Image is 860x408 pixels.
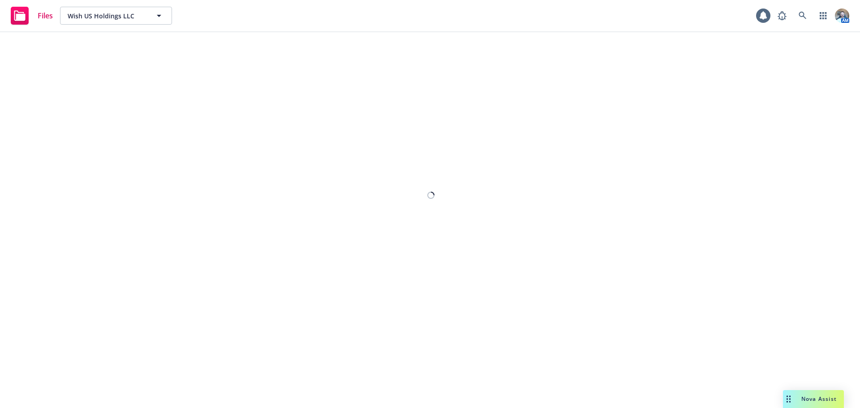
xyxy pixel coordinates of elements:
a: Report a Bug [773,7,791,25]
img: photo [835,9,849,23]
span: Wish US Holdings LLC [68,11,145,21]
a: Files [7,3,56,28]
span: Nova Assist [801,395,837,403]
a: Switch app [814,7,832,25]
button: Nova Assist [783,390,844,408]
span: Files [38,12,53,19]
div: Drag to move [783,390,794,408]
button: Wish US Holdings LLC [60,7,172,25]
a: Search [794,7,812,25]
